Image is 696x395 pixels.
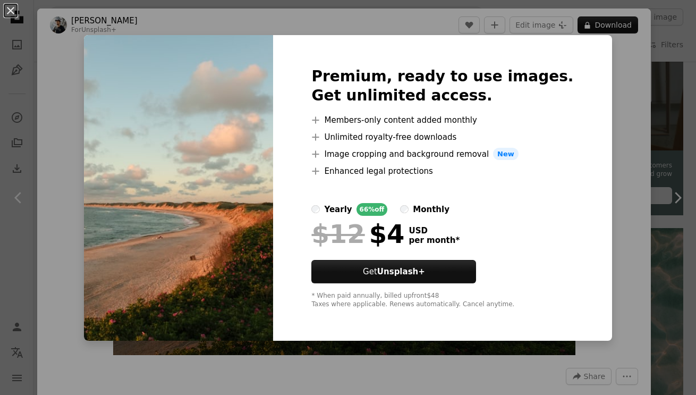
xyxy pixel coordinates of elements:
[357,203,388,216] div: 66% off
[311,131,573,144] li: Unlimited royalty-free downloads
[311,148,573,161] li: Image cropping and background removal
[413,203,449,216] div: monthly
[311,114,573,127] li: Members-only content added monthly
[377,267,425,276] strong: Unsplash+
[84,35,273,341] img: premium_photo-1720694818685-60a176ddfedf
[493,148,519,161] span: New
[311,205,320,214] input: yearly66%off
[324,203,352,216] div: yearly
[311,292,573,309] div: * When paid annually, billed upfront $48 Taxes where applicable. Renews automatically. Cancel any...
[409,236,460,245] span: per month *
[311,220,364,248] span: $12
[311,165,573,178] li: Enhanced legal protections
[311,260,476,283] button: GetUnsplash+
[311,220,404,248] div: $4
[400,205,409,214] input: monthly
[409,226,460,236] span: USD
[311,67,573,105] h2: Premium, ready to use images. Get unlimited access.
